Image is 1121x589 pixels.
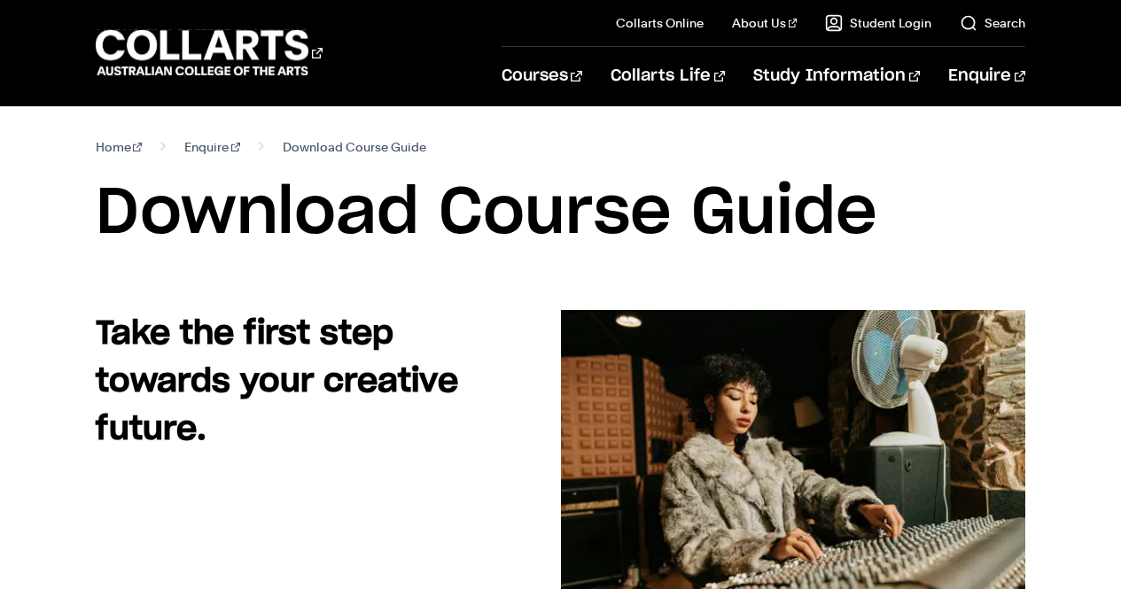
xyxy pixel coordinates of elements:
[283,135,426,159] span: Download Course Guide
[611,47,725,105] a: Collarts Life
[948,47,1025,105] a: Enquire
[502,47,582,105] a: Courses
[96,135,143,159] a: Home
[96,174,1026,253] h1: Download Course Guide
[960,14,1025,32] a: Search
[96,318,458,446] strong: Take the first step towards your creative future.
[616,14,704,32] a: Collarts Online
[732,14,798,32] a: About Us
[184,135,240,159] a: Enquire
[825,14,931,32] a: Student Login
[753,47,920,105] a: Study Information
[96,27,323,78] div: Go to homepage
